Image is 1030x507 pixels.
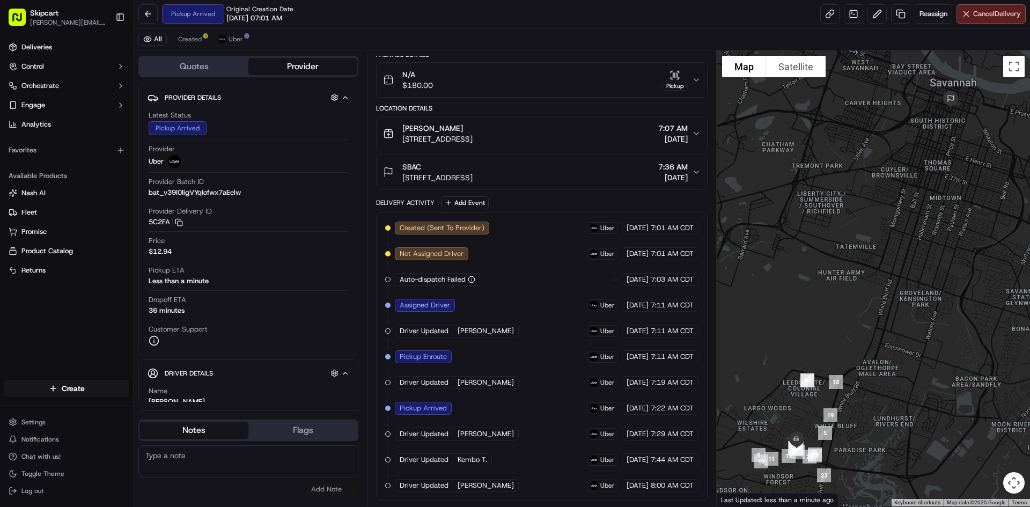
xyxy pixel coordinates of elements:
span: Pickup ETA [149,266,185,275]
button: [PERSON_NAME][STREET_ADDRESS]7:07 AM[DATE] [377,116,707,151]
span: Uber [600,404,615,413]
span: Analytics [21,120,51,129]
input: Got a question? Start typing here... [28,69,193,80]
span: Provider [149,144,175,154]
a: Analytics [4,116,129,133]
span: Nash AI [21,188,46,198]
img: uber-new-logo.jpeg [590,430,598,438]
div: 10 [750,450,772,473]
span: 7:11 AM CDT [651,326,694,336]
button: Pickup [663,70,688,91]
div: We're available if you need us! [36,113,136,122]
span: Driver Details [165,369,213,378]
button: Created [173,33,207,46]
div: 12 [777,445,800,467]
span: [PERSON_NAME] [458,326,514,336]
span: bat_v39I0IigVYqIofwx7aEelw [149,188,241,197]
span: Provider Delivery ID [149,207,212,216]
span: Skipcart [30,8,58,18]
button: Show satellite imagery [766,56,826,77]
span: Created (Sent To Provider) [400,223,484,233]
span: Map data ©2025 Google [947,499,1005,505]
div: 💻 [91,157,99,165]
span: 7:01 AM CDT [651,249,694,259]
div: 20 [804,443,826,466]
span: Returns [21,266,46,275]
div: Location Details [376,104,707,113]
div: 24 [804,444,826,467]
a: Deliveries [4,39,129,56]
span: 7:01 AM CDT [651,223,694,233]
button: Chat with us! [4,449,129,464]
span: Log out [21,487,43,495]
button: All [138,33,167,46]
img: uber-new-logo.jpeg [590,224,598,232]
span: Settings [21,418,46,427]
span: Pickup Enroute [400,352,447,362]
span: $12.94 [149,247,172,256]
img: uber-new-logo.jpeg [590,249,598,258]
span: N/A [402,69,433,80]
div: Pickup [663,82,688,91]
span: Driver Updated [400,326,448,336]
div: Available Products [4,167,129,185]
a: 📗Knowledge Base [6,151,86,171]
img: uber-new-logo.jpeg [590,455,598,464]
span: Driver Updated [400,378,448,387]
span: API Documentation [101,156,172,166]
a: Returns [9,266,125,275]
button: Flags [248,422,357,439]
span: [DATE] [627,455,649,465]
span: [DATE] [627,429,649,439]
button: Map camera controls [1003,472,1025,494]
span: Driver Updated [400,455,448,465]
div: Delivery Activity [376,199,435,207]
div: 11 [760,447,783,470]
img: uber-new-logo.jpeg [590,481,598,490]
div: 📗 [11,157,19,165]
button: Engage [4,97,129,114]
span: Uber [600,327,615,335]
span: Uber [600,249,615,258]
img: 1736555255976-a54dd68f-1ca7-489b-9aae-adbdc363a1c4 [11,102,30,122]
a: Promise [9,227,125,237]
button: [PERSON_NAME][EMAIL_ADDRESS][DOMAIN_NAME] [30,18,107,27]
span: Uber [600,352,615,361]
span: Pylon [107,182,130,190]
span: [DATE] [627,275,649,284]
span: 7:03 AM CDT [651,275,694,284]
span: Toggle Theme [21,469,64,478]
button: N/A$180.00Pickup [377,63,707,97]
img: Google [719,493,755,506]
span: [PERSON_NAME] [458,378,514,387]
button: SBAC[STREET_ADDRESS]7:36 AM[DATE] [377,155,707,189]
button: 5C2FA [149,217,183,227]
span: Uber [600,481,615,490]
button: Reassign [915,4,952,24]
div: 25 [798,445,821,468]
span: Original Creation Date [226,5,293,13]
span: [DATE] [627,352,649,362]
span: [DATE] [627,403,649,413]
button: Create [4,380,129,397]
button: Returns [4,262,129,279]
span: Uber [229,35,243,43]
div: 23 [813,464,835,487]
span: Uber [600,224,615,232]
span: Fleet [21,208,37,217]
span: Promise [21,227,47,237]
span: Latest Status [149,111,191,120]
button: CancelDelivery [957,4,1026,24]
button: Provider Details [148,89,349,106]
span: [DATE] [658,134,688,144]
span: Uber [600,455,615,464]
span: 7:11 AM CDT [651,352,694,362]
img: uber-new-logo.jpeg [590,352,598,361]
button: Show street map [722,56,766,77]
a: Product Catalog [9,246,125,256]
span: Create [62,383,85,394]
img: uber-new-logo.jpeg [590,301,598,310]
a: 💻API Documentation [86,151,176,171]
span: [DATE] [658,172,688,183]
